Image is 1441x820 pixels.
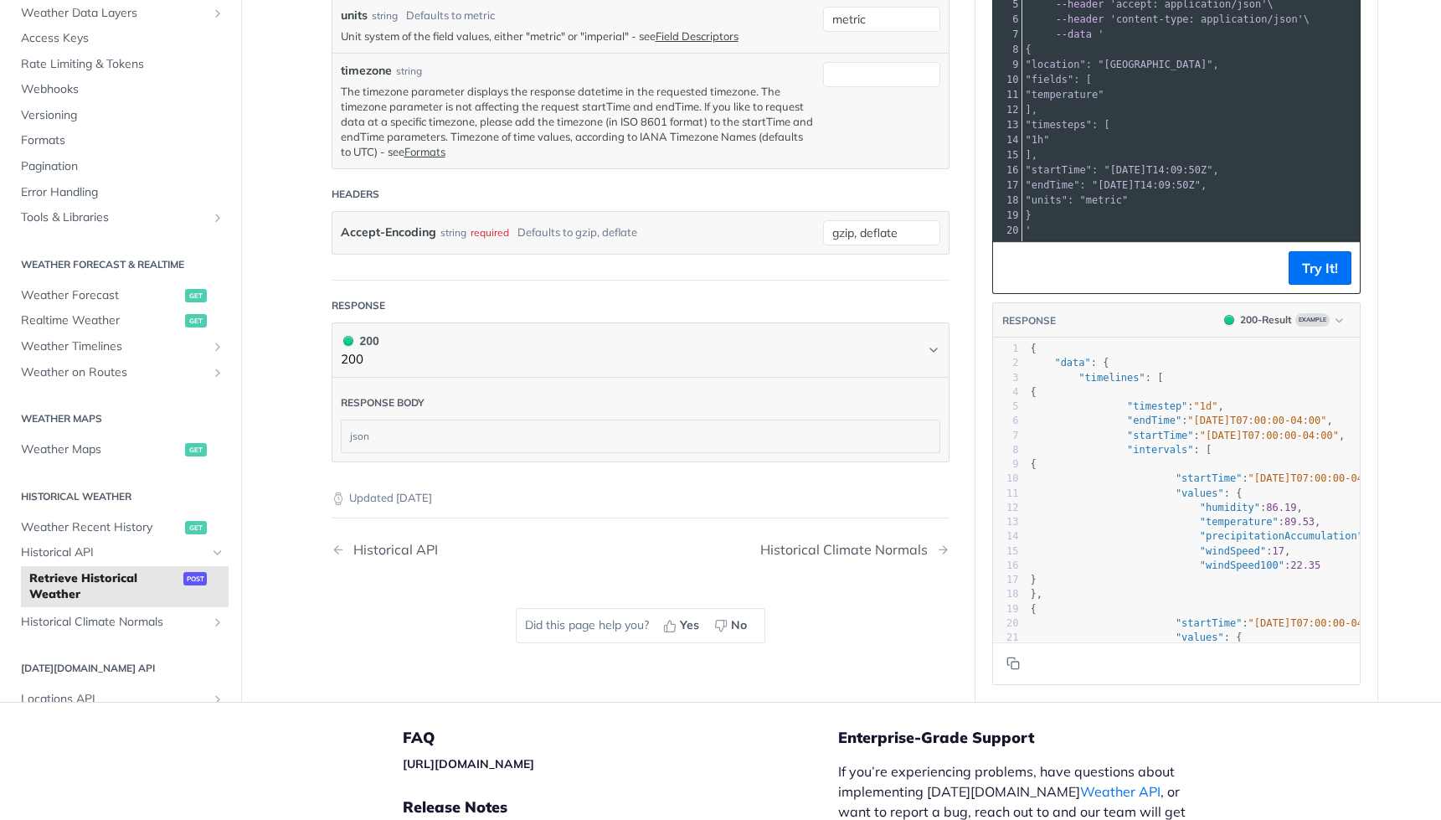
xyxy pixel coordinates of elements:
span: : , [1031,516,1321,528]
div: 13 [993,117,1022,132]
span: --data [1056,28,1092,40]
a: Tools & LibrariesShow subpages for Tools & Libraries [13,205,229,230]
div: 21 [993,631,1019,645]
div: 15 [993,544,1019,558]
span: }, [1031,588,1043,600]
a: Realtime Weatherget [13,308,229,333]
span: "humidity" [1200,502,1260,513]
div: 9 [993,457,1019,472]
span: Realtime Weather [21,312,181,329]
h5: FAQ [403,728,838,748]
span: { [1031,602,1037,614]
div: 18 [993,193,1022,208]
span: Weather Data Layers [21,4,207,21]
button: Show subpages for Tools & Libraries [211,211,224,224]
span: "startTime" [1176,472,1242,484]
div: 7 [993,27,1022,42]
span: get [185,314,207,327]
div: Historical API [345,542,438,558]
div: 19 [993,208,1022,223]
div: 13 [993,515,1019,529]
div: json [342,420,939,452]
div: 19 [993,601,1019,616]
button: Show subpages for Weather on Routes [211,365,224,379]
span: "intervals" [1127,444,1193,456]
div: 17 [993,178,1022,193]
span: Yes [680,616,699,634]
span: Example [1295,313,1330,327]
span: "[DATE]T07:00:00-04:00" [1248,472,1387,484]
p: Unit system of the field values, either "metric" or "imperial" - see [341,28,815,44]
div: 200 - Result [1240,312,1292,327]
span: "timesteps": [ [1026,119,1110,131]
div: 17 [993,573,1019,587]
span: Webhooks [21,81,224,98]
button: 200200-ResultExample [1216,312,1351,328]
span: 200 [343,336,353,346]
span: ], [1026,149,1037,161]
h2: [DATE][DOMAIN_NAME] API [13,661,229,676]
a: [URL][DOMAIN_NAME] [403,756,534,771]
a: Locations APIShow subpages for Locations API [13,687,229,712]
a: Weather Mapsget [13,437,229,462]
a: Retrieve Historical Weatherpost [21,565,229,606]
span: Weather Maps [21,441,181,458]
span: "data" [1054,357,1090,369]
span: { [1031,386,1037,398]
div: 200 200200 [332,378,950,462]
div: 15 [993,147,1022,162]
span: "units": "metric" [1026,194,1129,206]
span: "[DATE]T07:00:00-04:00" [1200,429,1339,441]
span: : , [1031,544,1291,556]
div: Response [332,298,385,313]
div: Historical Climate Normals [760,542,936,558]
span: "startTime" [1127,429,1193,441]
svg: Chevron [927,343,940,357]
span: "values" [1176,487,1224,498]
span: Weather Timelines [21,338,207,355]
h2: Weather Forecast & realtime [13,257,229,272]
span: Rate Limiting & Tokens [21,55,224,72]
span: : { [1031,487,1243,498]
a: Rate Limiting & Tokens [13,51,229,76]
span: 17 [1273,544,1284,556]
span: "1h" [1026,134,1050,146]
div: 4 [993,385,1019,400]
span: get [185,443,207,456]
p: The timezone parameter displays the response datetime in the requested timezone. The timezone par... [341,84,815,160]
span: Weather Recent History [21,518,181,535]
a: Formats [13,128,229,153]
a: Access Keys [13,26,229,51]
span: "fields": [ [1026,74,1092,85]
span: : , [1031,415,1333,426]
button: Show subpages for Historical Climate Normals [211,616,224,629]
div: 14 [993,529,1019,544]
button: Yes [657,613,708,638]
span: "endTime" [1127,415,1181,426]
span: Historical API [21,544,207,561]
label: units [341,7,368,24]
div: 11 [993,87,1022,102]
div: 5 [993,400,1019,414]
a: Weather on RoutesShow subpages for Weather on Routes [13,359,229,384]
span: "startTime": "[DATE]T14:09:50Z", [1026,164,1219,176]
p: 200 [341,350,379,369]
div: 2 [993,356,1019,370]
a: Historical APIHide subpages for Historical API [13,540,229,565]
a: Previous Page: Historical API [332,542,596,558]
div: 3 [993,370,1019,384]
span: : [1031,560,1321,571]
button: 200 200200 [341,332,940,369]
span: 89.53 [1284,516,1315,528]
div: Response body [341,395,425,410]
span: ], [1026,104,1037,116]
span: "[DATE]T07:00:00-04:00" [1187,415,1326,426]
div: 8 [993,42,1022,57]
span: "timestep" [1127,400,1187,412]
div: 20 [993,616,1019,631]
span: "values" [1176,632,1224,643]
button: Show subpages for Weather Data Layers [211,6,224,19]
span: post [183,571,207,585]
span: Tools & Libraries [21,209,207,226]
nav: Pagination Controls [332,525,950,575]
